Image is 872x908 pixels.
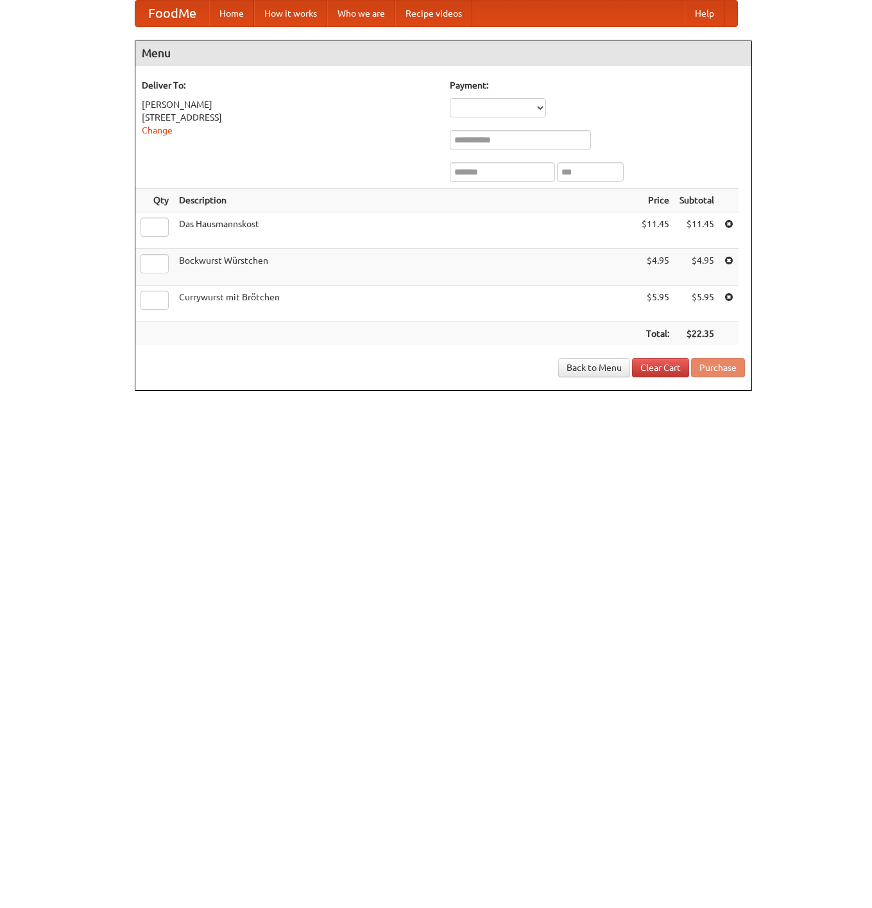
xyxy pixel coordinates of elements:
[632,358,689,377] a: Clear Cart
[135,189,174,212] th: Qty
[674,212,719,249] td: $11.45
[254,1,327,26] a: How it works
[327,1,395,26] a: Who we are
[142,111,437,124] div: [STREET_ADDRESS]
[674,189,719,212] th: Subtotal
[142,79,437,92] h5: Deliver To:
[174,189,637,212] th: Description
[395,1,472,26] a: Recipe videos
[637,322,674,346] th: Total:
[637,189,674,212] th: Price
[674,286,719,322] td: $5.95
[674,249,719,286] td: $4.95
[637,249,674,286] td: $4.95
[209,1,254,26] a: Home
[174,212,637,249] td: Das Hausmannskost
[174,249,637,286] td: Bockwurst Würstchen
[142,125,173,135] a: Change
[637,286,674,322] td: $5.95
[135,1,209,26] a: FoodMe
[558,358,630,377] a: Back to Menu
[450,79,745,92] h5: Payment:
[174,286,637,322] td: Currywurst mit Brötchen
[685,1,724,26] a: Help
[691,358,745,377] button: Purchase
[674,322,719,346] th: $22.35
[637,212,674,249] td: $11.45
[135,40,751,66] h4: Menu
[142,98,437,111] div: [PERSON_NAME]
